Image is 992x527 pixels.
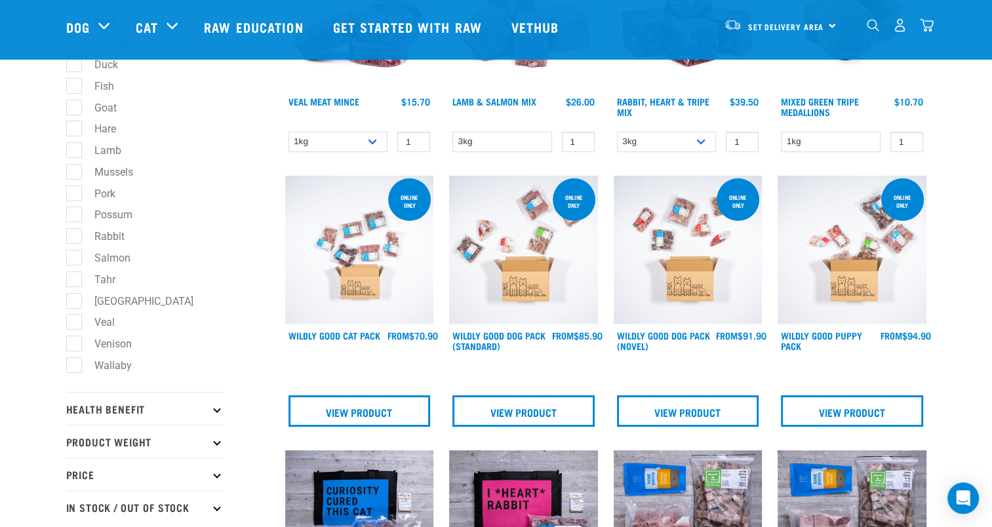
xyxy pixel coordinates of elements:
[498,1,576,53] a: Vethub
[73,121,121,137] label: Hare
[73,357,137,374] label: Wallaby
[73,250,136,266] label: Salmon
[716,333,738,338] span: FROM
[66,458,224,490] p: Price
[288,395,431,427] a: View Product
[66,392,224,425] p: Health Benefit
[726,132,759,152] input: 1
[781,99,859,114] a: Mixed Green Tripe Medallions
[778,176,926,324] img: Puppy 0 2sec
[724,19,742,31] img: van-moving.png
[73,164,138,180] label: Mussels
[320,1,498,53] a: Get started with Raw
[449,176,598,324] img: Dog 0 2sec
[285,176,434,324] img: Cat 0 2sec
[73,78,119,94] label: Fish
[66,425,224,458] p: Product Weight
[617,395,759,427] a: View Product
[748,24,824,29] span: Set Delivery Area
[730,96,759,107] div: $39.50
[716,330,766,341] div: $91.90
[397,132,430,152] input: 1
[552,333,574,338] span: FROM
[552,330,603,341] div: $85.90
[73,206,138,223] label: Possum
[401,96,430,107] div: $15.70
[894,96,923,107] div: $10.70
[66,490,224,523] p: In Stock / Out Of Stock
[73,271,121,288] label: Tahr
[387,333,409,338] span: FROM
[73,314,120,330] label: Veal
[387,330,438,341] div: $70.90
[553,187,595,215] div: Online Only
[893,18,907,32] img: user.png
[452,333,546,348] a: Wildly Good Dog Pack (Standard)
[781,395,923,427] a: View Product
[717,187,759,215] div: Online Only
[66,17,90,37] a: Dog
[562,132,595,152] input: 1
[890,132,923,152] input: 1
[288,99,359,104] a: Veal Meat Mince
[73,56,123,73] label: Duck
[73,228,130,244] label: Rabbit
[191,1,319,53] a: Raw Education
[136,17,158,37] a: Cat
[452,99,536,104] a: Lamb & Salmon Mix
[947,482,979,514] div: Open Intercom Messenger
[881,333,902,338] span: FROM
[614,176,763,324] img: Dog Novel 0 2sec
[881,330,931,341] div: $94.90
[781,333,862,348] a: Wildly Good Puppy Pack
[73,336,137,352] label: Venison
[920,18,934,32] img: home-icon@2x.png
[617,333,710,348] a: Wildly Good Dog Pack (Novel)
[867,19,879,31] img: home-icon-1@2x.png
[73,100,122,116] label: Goat
[566,96,595,107] div: $26.00
[73,185,121,202] label: Pork
[73,142,127,159] label: Lamb
[881,187,924,215] div: Online Only
[288,333,380,338] a: Wildly Good Cat Pack
[617,99,709,114] a: Rabbit, Heart & Tripe Mix
[388,187,431,215] div: ONLINE ONLY
[452,395,595,427] a: View Product
[73,293,199,309] label: [GEOGRAPHIC_DATA]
